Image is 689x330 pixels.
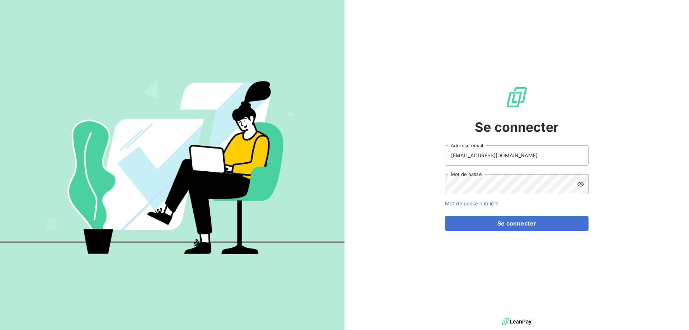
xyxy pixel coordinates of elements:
[505,86,528,109] img: Logo LeanPay
[475,117,559,137] span: Se connecter
[445,200,498,206] a: Mot de passe oublié ?
[445,216,589,231] button: Se connecter
[502,316,531,327] img: logo
[445,145,589,166] input: placeholder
